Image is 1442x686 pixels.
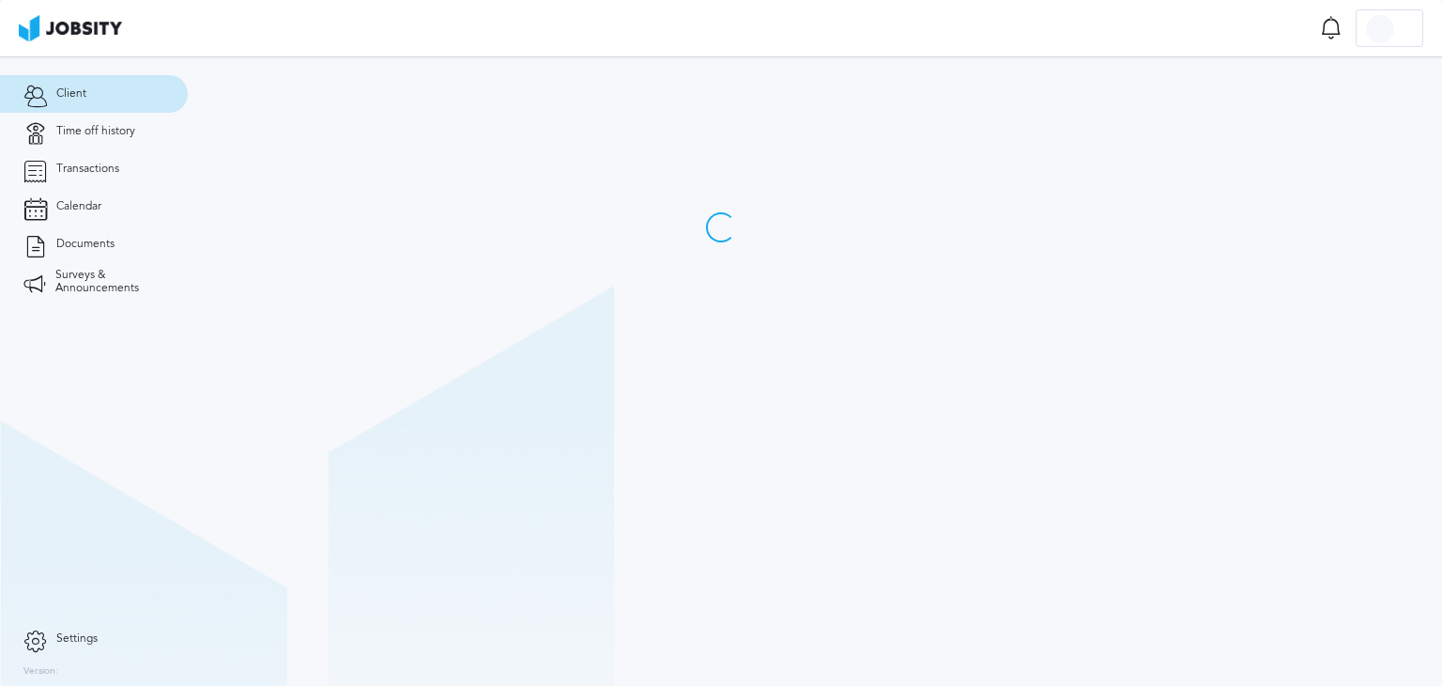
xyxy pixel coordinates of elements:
[56,125,135,138] span: Time off history
[56,87,86,101] span: Client
[56,163,119,176] span: Transactions
[19,15,122,41] img: ab4bad089aa723f57921c736e9817d99.png
[56,632,98,646] span: Settings
[56,200,101,213] span: Calendar
[56,238,115,251] span: Documents
[23,666,58,678] label: Version:
[55,269,164,295] span: Surveys & Announcements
